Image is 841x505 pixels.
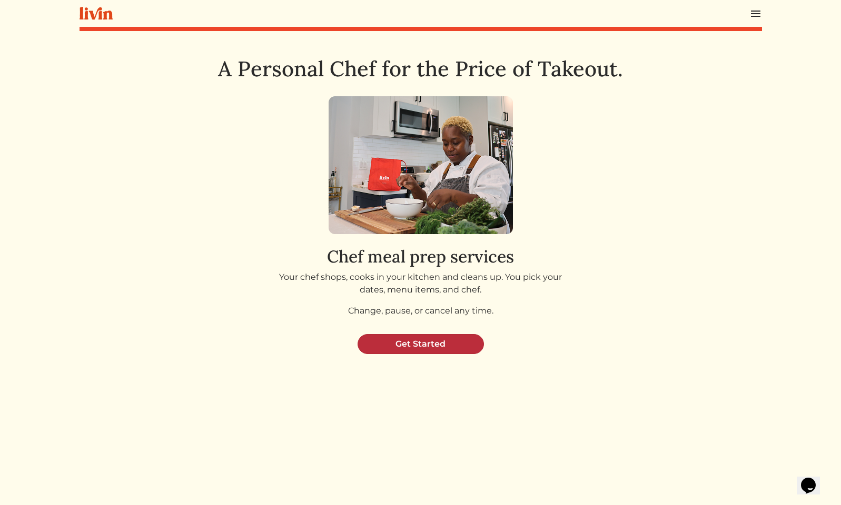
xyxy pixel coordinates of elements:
img: menu_hamburger-cb6d353cf0ecd9f46ceae1c99ecbeb4a00e71ca567a856bd81f57e9d8c17bb26.svg [749,7,762,20]
p: Change, pause, or cancel any time. [268,305,573,317]
img: livin-logo-a0d97d1a881af30f6274990eb6222085a2533c92bbd1e4f22c21b4f0d0e3210c.svg [80,7,113,20]
a: Get Started [358,334,484,354]
img: get_started_1-0a65ebd32e7c329797e27adf41642e3aafd0a893fca442ac9c35c8b44ad508ba.png [329,96,513,234]
h2: Chef meal prep services [268,247,573,267]
h1: A Personal Chef for the Price of Takeout. [165,56,677,82]
iframe: chat widget [797,463,830,494]
p: Your chef shops, cooks in your kitchen and cleans up. You pick your dates, menu items, and chef. [268,271,573,296]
